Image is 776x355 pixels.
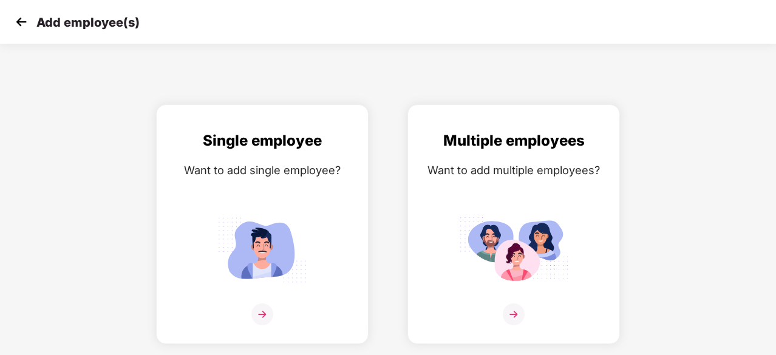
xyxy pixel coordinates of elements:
[12,13,30,31] img: svg+xml;base64,PHN2ZyB4bWxucz0iaHR0cDovL3d3dy53My5vcmcvMjAwMC9zdmciIHdpZHRoPSIzMCIgaGVpZ2h0PSIzMC...
[208,212,317,288] img: svg+xml;base64,PHN2ZyB4bWxucz0iaHR0cDovL3d3dy53My5vcmcvMjAwMC9zdmciIGlkPSJTaW5nbGVfZW1wbG95ZWUiIH...
[251,303,273,325] img: svg+xml;base64,PHN2ZyB4bWxucz0iaHR0cDovL3d3dy53My5vcmcvMjAwMC9zdmciIHdpZHRoPSIzNiIgaGVpZ2h0PSIzNi...
[420,161,607,179] div: Want to add multiple employees?
[459,212,568,288] img: svg+xml;base64,PHN2ZyB4bWxucz0iaHR0cDovL3d3dy53My5vcmcvMjAwMC9zdmciIGlkPSJNdWx0aXBsZV9lbXBsb3llZS...
[169,161,356,179] div: Want to add single employee?
[420,129,607,152] div: Multiple employees
[36,15,140,30] p: Add employee(s)
[503,303,525,325] img: svg+xml;base64,PHN2ZyB4bWxucz0iaHR0cDovL3d3dy53My5vcmcvMjAwMC9zdmciIHdpZHRoPSIzNiIgaGVpZ2h0PSIzNi...
[169,129,356,152] div: Single employee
